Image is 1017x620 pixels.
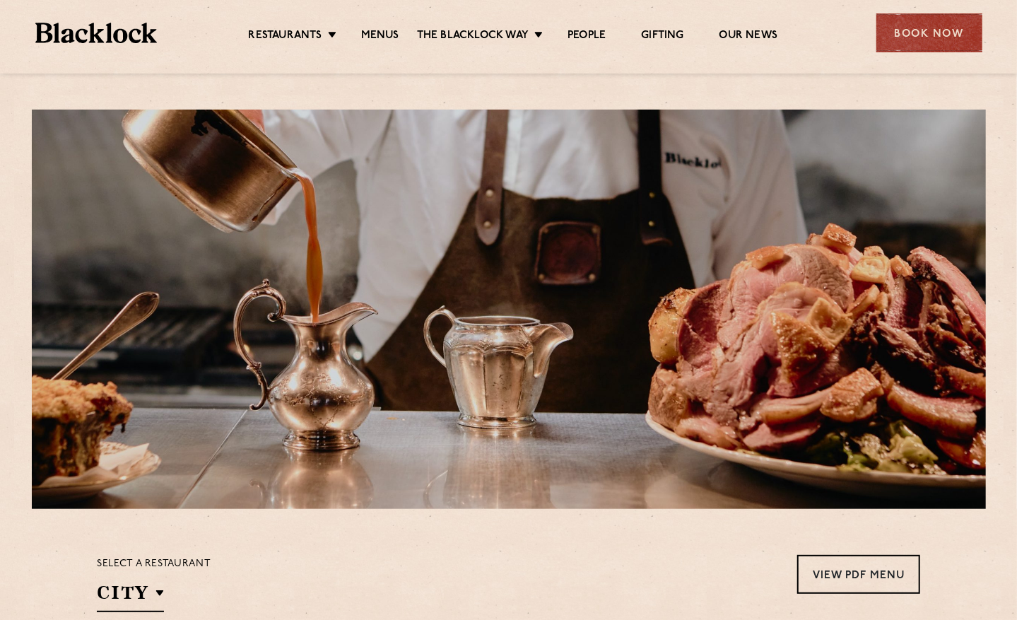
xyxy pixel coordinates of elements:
[417,29,529,45] a: The Blacklock Way
[876,13,982,52] div: Book Now
[719,29,778,45] a: Our News
[35,23,158,43] img: BL_Textured_Logo-footer-cropped.svg
[568,29,606,45] a: People
[97,580,164,612] h2: City
[97,555,211,573] p: Select a restaurant
[361,29,399,45] a: Menus
[797,555,920,594] a: View PDF Menu
[249,29,322,45] a: Restaurants
[641,29,683,45] a: Gifting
